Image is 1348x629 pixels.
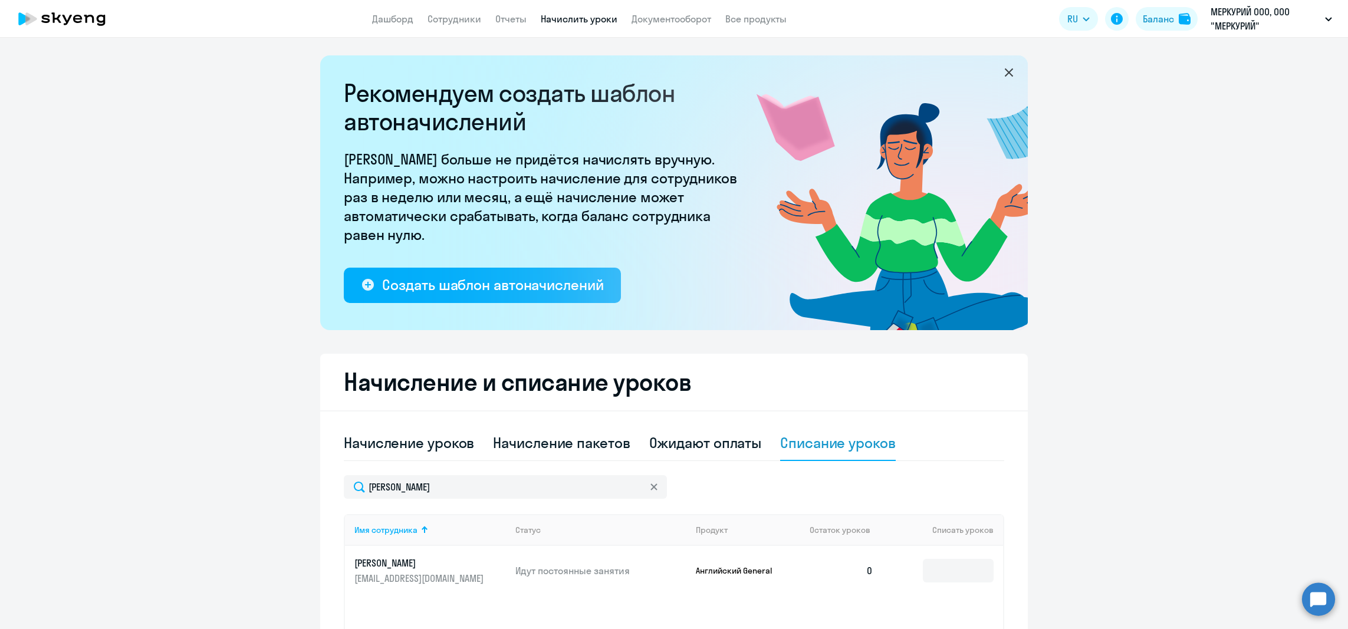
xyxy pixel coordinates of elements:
[354,525,506,535] div: Имя сотрудника
[1179,13,1191,25] img: balance
[344,268,621,303] button: Создать шаблон автоначислений
[1205,5,1338,33] button: МЕРКУРИЙ ООО, ООО "МЕРКУРИЙ"
[344,150,745,244] p: [PERSON_NAME] больше не придётся начислять вручную. Например, можно настроить начисление для сотр...
[495,13,527,25] a: Отчеты
[696,525,801,535] div: Продукт
[344,433,474,452] div: Начисление уроков
[354,556,486,569] p: [PERSON_NAME]
[372,13,413,25] a: Дашборд
[800,546,883,595] td: 0
[515,564,686,577] p: Идут постоянные занятия
[354,556,506,585] a: [PERSON_NAME][EMAIL_ADDRESS][DOMAIN_NAME]
[696,525,728,535] div: Продукт
[1143,12,1174,26] div: Баланс
[428,13,481,25] a: Сотрудники
[883,514,1003,546] th: Списать уроков
[515,525,686,535] div: Статус
[1059,7,1098,31] button: RU
[493,433,630,452] div: Начисление пакетов
[780,433,896,452] div: Списание уроков
[1067,12,1078,26] span: RU
[1211,5,1320,33] p: МЕРКУРИЙ ООО, ООО "МЕРКУРИЙ"
[382,275,603,294] div: Создать шаблон автоначислений
[696,565,784,576] p: Английский General
[354,525,417,535] div: Имя сотрудника
[810,525,870,535] span: Остаток уроков
[354,572,486,585] p: [EMAIL_ADDRESS][DOMAIN_NAME]
[344,368,1004,396] h2: Начисление и списание уроков
[725,13,787,25] a: Все продукты
[1136,7,1198,31] button: Балансbalance
[541,13,617,25] a: Начислить уроки
[344,79,745,136] h2: Рекомендуем создать шаблон автоначислений
[515,525,541,535] div: Статус
[344,475,667,499] input: Поиск по имени, email, продукту или статусу
[649,433,762,452] div: Ожидают оплаты
[810,525,883,535] div: Остаток уроков
[632,13,711,25] a: Документооборот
